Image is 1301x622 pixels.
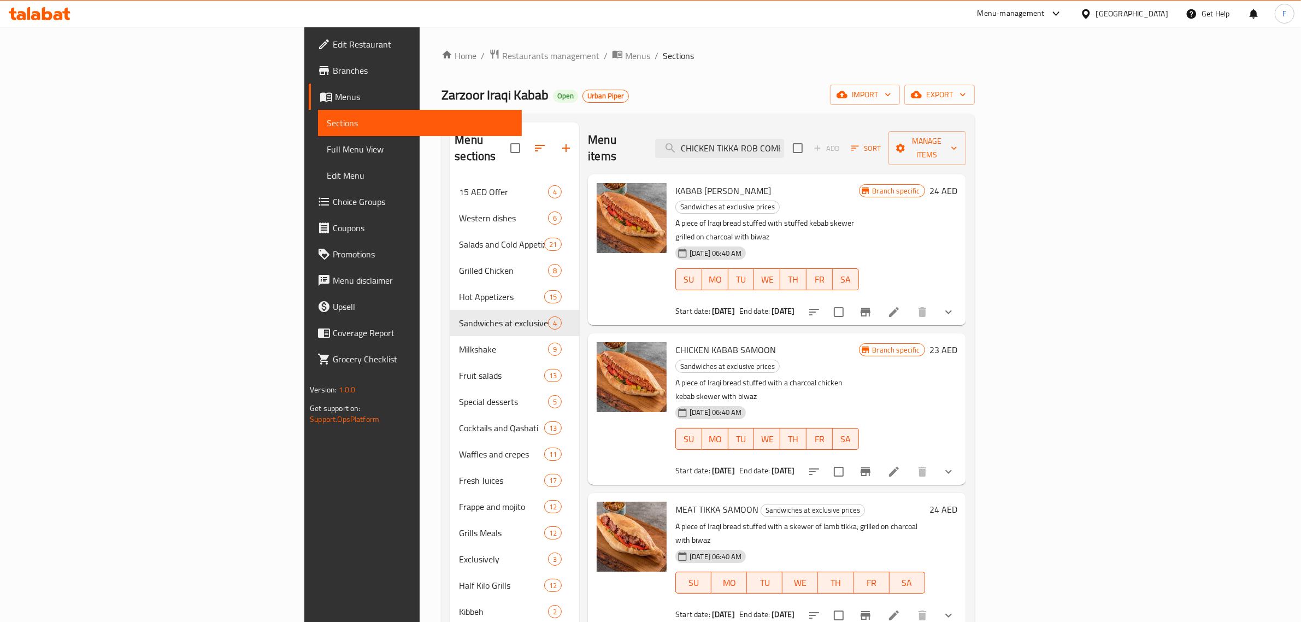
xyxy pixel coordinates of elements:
[548,343,562,356] div: items
[333,353,513,366] span: Grocery Checklist
[335,90,513,103] span: Menus
[309,215,522,241] a: Coupons
[680,272,698,287] span: SU
[450,362,579,389] div: Fruit salads13
[897,134,957,162] span: Manage items
[583,91,628,101] span: Urban Piper
[309,267,522,294] a: Menu disclaimer
[327,143,513,156] span: Full Menu View
[544,369,562,382] div: items
[754,268,780,290] button: WE
[733,272,750,287] span: TU
[758,431,776,447] span: WE
[544,448,562,461] div: items
[333,195,513,208] span: Choice Groups
[545,371,561,381] span: 13
[544,579,562,592] div: items
[868,186,925,196] span: Branch specific
[459,185,548,198] span: 15 AED Offer
[545,292,561,302] span: 15
[675,607,710,621] span: Start date:
[904,85,975,105] button: export
[739,607,770,621] span: End date:
[549,318,561,328] span: 4
[545,502,561,512] span: 12
[785,272,802,287] span: TH
[929,342,957,357] h6: 23 AED
[548,605,562,618] div: items
[545,580,561,591] span: 12
[310,383,337,397] span: Version:
[894,575,921,591] span: SA
[887,609,900,622] a: Edit menu item
[459,238,544,251] span: Salads and Cold Appetizers
[680,431,698,447] span: SU
[527,135,553,161] span: Sort sections
[549,213,561,224] span: 6
[728,428,755,450] button: TU
[333,274,513,287] span: Menu disclaimer
[597,183,667,253] img: KABAB MAHSHI SAMOON
[450,257,579,284] div: Grilled Chicken8
[782,572,818,594] button: WE
[459,369,544,382] div: Fruit salads
[839,88,891,102] span: import
[612,49,650,63] a: Menus
[310,412,379,426] a: Support.OpsPlatform
[685,248,746,259] span: [DATE] 06:40 AM
[459,212,548,225] span: Western dishes
[549,554,561,565] span: 3
[909,299,935,325] button: delete
[459,605,548,618] span: Kibbeh
[310,401,360,415] span: Get support on:
[459,316,548,330] div: Sandwiches at exclusive prices
[333,221,513,234] span: Coupons
[450,389,579,415] div: Special desserts5
[459,579,544,592] span: Half Kilo Grills
[676,201,779,213] span: Sandwiches at exclusive prices
[450,572,579,598] div: Half Kilo Grills12
[459,553,548,566] div: Exclusively
[787,575,814,591] span: WE
[459,526,544,539] span: Grills Meals
[716,575,743,591] span: MO
[851,142,881,155] span: Sort
[935,459,962,485] button: show more
[761,504,864,517] span: Sandwiches at exclusive prices
[751,575,778,591] span: TU
[549,187,561,197] span: 4
[833,428,859,450] button: SA
[318,110,522,136] a: Sections
[309,57,522,84] a: Branches
[675,183,771,199] span: KABAB [PERSON_NAME]
[707,431,724,447] span: MO
[811,272,828,287] span: FR
[1096,8,1168,20] div: [GEOGRAPHIC_DATA]
[459,395,548,408] span: Special desserts
[675,501,758,518] span: MEAT TIKKA SAMOON
[309,320,522,346] a: Coverage Report
[852,459,879,485] button: Branch-specific-item
[548,553,562,566] div: items
[675,428,702,450] button: SU
[786,137,809,160] span: Select section
[758,272,776,287] span: WE
[772,304,794,318] b: [DATE]
[858,575,885,591] span: FR
[675,342,776,358] span: CHICKEN KABAB SAMOON
[849,140,884,157] button: Sort
[459,500,544,513] div: Frappe and mojito
[450,441,579,467] div: Waffles and crepes11
[489,49,599,63] a: Restaurants management
[852,299,879,325] button: Branch-specific-item
[309,31,522,57] a: Edit Restaurant
[772,607,794,621] b: [DATE]
[827,460,850,483] span: Select to update
[333,248,513,261] span: Promotions
[459,343,548,356] span: Milkshake
[890,572,925,594] button: SA
[854,572,890,594] button: FR
[935,299,962,325] button: show more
